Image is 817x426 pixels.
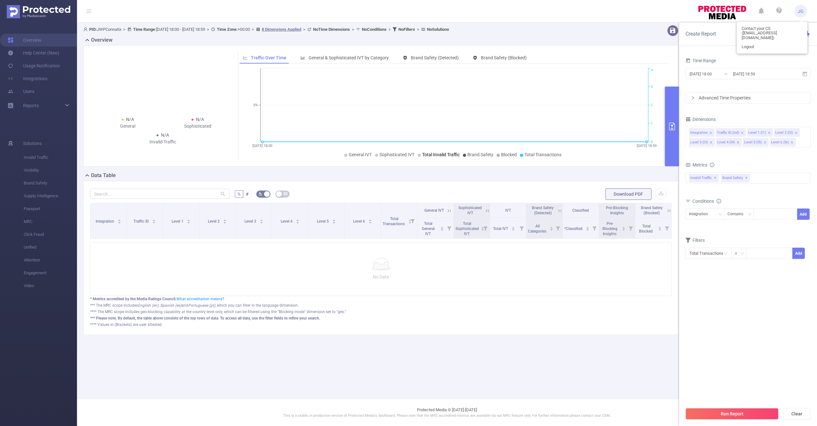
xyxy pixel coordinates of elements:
[742,45,754,49] span: Logout
[24,228,77,241] span: Click Fraud
[511,226,515,230] div: Sort
[90,297,176,301] b: * Metrics accredited by the Media Ratings Council.
[736,141,740,145] i: icon: close
[602,221,617,236] span: Pre-Blocking Insights
[8,72,47,85] a: Integrations
[422,152,460,157] span: Total Invalid Traffic
[770,138,796,146] li: Level 6 (l6)
[332,218,336,222] div: Sort
[128,139,198,145] div: Invalid Traffic
[422,221,435,236] span: Total General IVT
[511,228,515,230] i: icon: caret-down
[237,192,241,197] span: %
[252,144,272,148] tspan: [DATE] 18:00
[717,129,739,137] div: Traffic ID (tid)
[24,151,77,164] span: Invalid Traffic
[259,192,262,196] i: icon: bg-colors
[187,221,191,223] i: icon: caret-down
[792,248,805,259] button: Add
[710,141,713,145] i: icon: close
[260,221,263,223] i: icon: caret-down
[91,36,113,44] h2: Overview
[23,103,39,108] span: Reports
[90,315,672,321] div: *** Please note, By default, the table above consists of the top rows of data. To access all data...
[467,152,493,157] span: Brand Safety
[586,228,590,230] i: icon: caret-down
[709,131,712,135] i: icon: close
[118,221,121,223] i: icon: caret-down
[350,27,356,32] span: >
[685,238,705,243] span: Filters
[686,92,810,103] div: icon: rightAdvanced Time Properties
[564,226,583,231] span: *Classified
[748,212,752,217] i: icon: down
[205,27,211,32] span: >
[24,241,77,254] span: Unified
[24,254,77,267] span: Attention
[387,27,393,32] span: >
[24,215,77,228] span: MRC
[8,47,59,59] a: Help Center (New)
[296,221,299,223] i: icon: caret-down
[83,27,449,32] span: JWPConnatix [DATE] 18:00 - [DATE] 18:59 +00:00
[260,218,263,222] div: Sort
[637,144,657,148] tspan: [DATE] 18:59
[24,267,77,279] span: Engagement
[505,208,511,213] span: IVT
[90,309,672,315] div: **** The MRC scope includes geo-blocking capability at the country level only, which can be filte...
[735,248,742,259] div: ≥
[223,218,227,222] div: Sort
[353,219,366,224] span: Level 6
[493,226,509,231] span: Total IVT
[716,128,746,137] li: Traffic ID (tid)
[745,174,748,182] span: ✕
[424,208,444,213] span: General IVT
[605,188,651,200] button: Download PDF
[281,219,294,224] span: Level 4
[622,228,625,230] i: icon: caret-down
[90,322,672,328] div: **** Values in (Brackets) are user attested
[24,177,77,190] span: Brand Safety
[458,206,482,215] span: Sophisticated IVT
[440,226,444,228] i: icon: caret-up
[317,219,330,224] span: Level 5
[641,206,663,215] span: Brand Safety (Blocked)
[284,192,287,196] i: icon: table
[689,209,712,219] div: Integration
[685,31,716,37] span: Create Report
[728,209,748,219] div: Contains
[126,117,134,122] span: N/A
[152,221,156,223] i: icon: caret-down
[737,42,807,51] a: Logout
[455,221,479,236] span: Total Sophisticated IVT
[783,408,811,420] button: Clear
[685,58,716,63] span: Time Range
[208,219,221,224] span: Level 2
[260,218,263,220] i: icon: caret-up
[639,224,654,234] span: Total Blocked
[710,163,714,167] i: icon: info-circle
[243,55,247,60] i: icon: line-chart
[217,27,238,32] b: Time Zone:
[651,68,653,72] tspan: 4
[223,221,227,223] i: icon: caret-down
[251,55,286,60] span: Traffic Over Time
[118,218,121,220] i: icon: caret-up
[774,128,800,137] li: Level 2 (l2)
[549,226,553,230] div: Sort
[368,218,372,222] div: Sort
[138,303,182,308] i: English (en), Spanish (es)
[188,303,215,308] i: Portuguese (pt)
[689,174,719,182] span: Invalid Traffic
[163,123,233,130] div: Sophisticated
[658,226,662,230] div: Sort
[398,27,415,32] b: No Filters
[517,218,526,238] i: Filter menu
[96,219,115,224] span: Integration
[790,141,794,145] i: icon: close
[77,399,817,426] footer: Protected Media © [DATE]-[DATE]
[501,152,517,157] span: Blocked
[651,122,653,126] tspan: 1
[689,128,714,137] li: Integration
[411,55,459,60] span: Brand Safety (Detected)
